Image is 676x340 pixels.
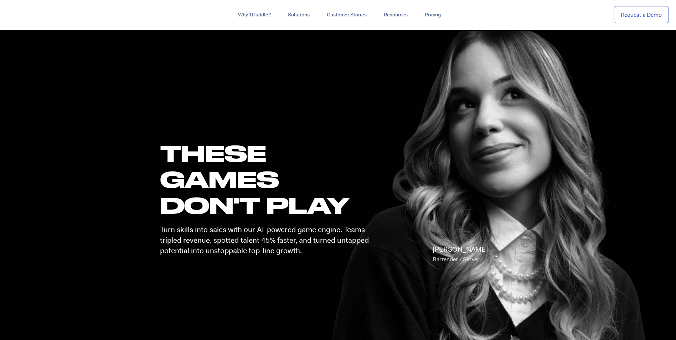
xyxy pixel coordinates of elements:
[229,9,279,21] a: Why 1Huddle?
[433,244,488,264] p: [PERSON_NAME]
[433,256,479,263] span: Bartender / Server
[375,9,416,21] a: Resources
[160,225,375,256] p: Turn skills into sales with our AI-powered game engine. Teams tripled revenue, spotted talent 45%...
[7,8,58,21] img: ...
[614,6,669,24] a: Request a Demo
[416,9,449,21] a: Pricing
[160,140,375,218] h1: these GAMES DON'T PLAY
[318,9,375,21] a: Customer Stories
[279,9,318,21] a: Solutions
